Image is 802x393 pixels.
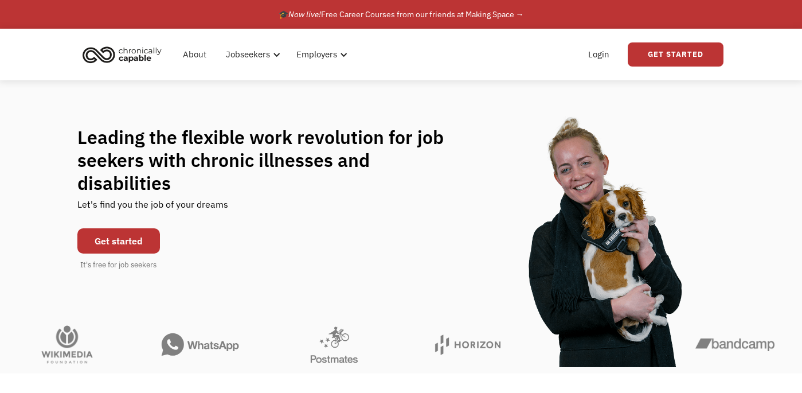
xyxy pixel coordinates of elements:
[289,36,351,73] div: Employers
[80,259,157,271] div: It's free for job seekers
[226,48,270,61] div: Jobseekers
[79,42,170,67] a: home
[77,194,228,223] div: Let's find you the job of your dreams
[219,36,284,73] div: Jobseekers
[279,7,524,21] div: 🎓 Free Career Courses from our friends at Making Space →
[77,126,466,194] h1: Leading the flexible work revolution for job seekers with chronic illnesses and disabilities
[79,42,165,67] img: Chronically Capable logo
[288,9,321,20] em: Now live!
[176,36,213,73] a: About
[77,228,160,254] a: Get started
[581,36,616,73] a: Login
[296,48,337,61] div: Employers
[628,42,723,67] a: Get Started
